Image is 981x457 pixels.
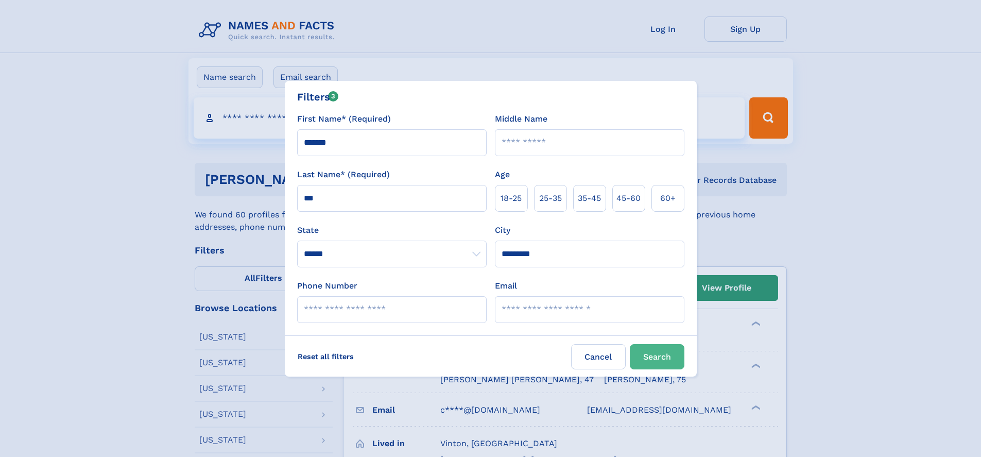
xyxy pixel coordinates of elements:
[660,192,676,205] span: 60+
[495,224,510,236] label: City
[297,113,391,125] label: First Name* (Required)
[578,192,601,205] span: 35‑45
[495,168,510,181] label: Age
[297,89,339,105] div: Filters
[297,280,357,292] label: Phone Number
[539,192,562,205] span: 25‑35
[571,344,626,369] label: Cancel
[297,168,390,181] label: Last Name* (Required)
[291,344,360,369] label: Reset all filters
[495,113,547,125] label: Middle Name
[501,192,522,205] span: 18‑25
[630,344,684,369] button: Search
[616,192,641,205] span: 45‑60
[297,224,487,236] label: State
[495,280,517,292] label: Email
